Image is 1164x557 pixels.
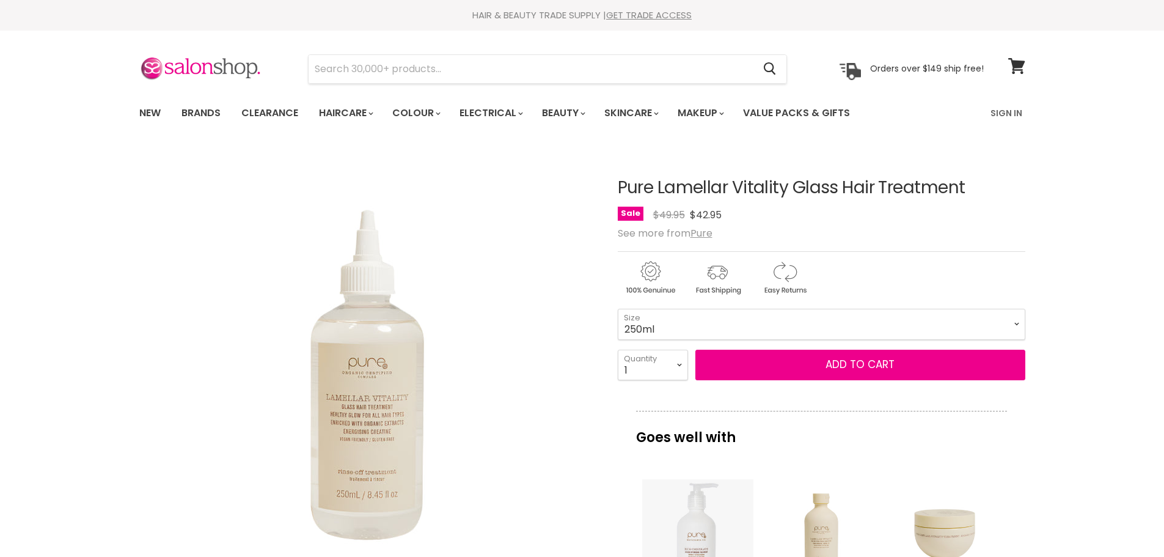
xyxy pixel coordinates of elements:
[618,259,683,297] img: genuine.gif
[983,100,1030,126] a: Sign In
[130,100,170,126] a: New
[232,100,307,126] a: Clearance
[309,55,754,83] input: Search
[734,100,859,126] a: Value Packs & Gifts
[618,179,1025,197] h1: Pure Lamellar Vitality Glass Hair Treatment
[690,226,712,240] a: Pure
[870,63,984,74] p: Orders over $149 ship free!
[130,95,921,131] ul: Main menu
[124,95,1041,131] nav: Main
[695,350,1025,380] button: Add to cart
[308,54,787,84] form: Product
[825,357,895,372] span: Add to cart
[685,259,750,297] img: shipping.gif
[618,226,712,240] span: See more from
[754,55,786,83] button: Search
[618,350,688,380] select: Quantity
[310,100,381,126] a: Haircare
[668,100,731,126] a: Makeup
[752,259,817,297] img: returns.gif
[533,100,593,126] a: Beauty
[450,100,530,126] a: Electrical
[172,100,230,126] a: Brands
[383,100,448,126] a: Colour
[1103,500,1152,545] iframe: Gorgias live chat messenger
[124,9,1041,21] div: HAIR & BEAUTY TRADE SUPPLY |
[595,100,666,126] a: Skincare
[653,208,685,222] span: $49.95
[690,208,722,222] span: $42.95
[618,207,643,221] span: Sale
[636,411,1007,451] p: Goes well with
[606,9,692,21] a: GET TRADE ACCESS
